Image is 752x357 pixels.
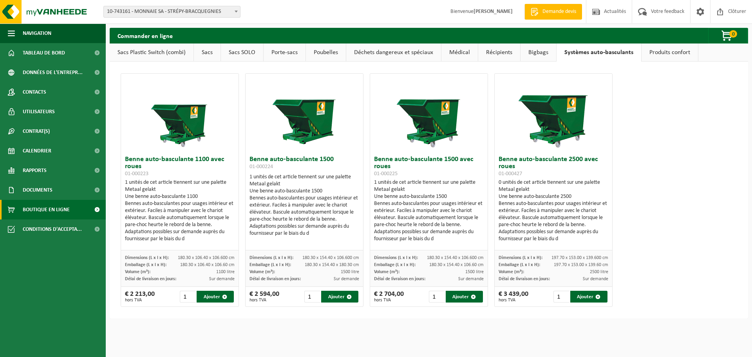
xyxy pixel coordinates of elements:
h3: Benne auto-basculante 1100 avec roues [125,156,235,177]
span: Volume (m³): [125,270,150,274]
h3: Benne auto-basculante 1500 [249,156,359,172]
a: Sacs Plastic Switch (combi) [110,43,193,62]
div: € 2 594,00 [249,291,279,303]
button: 0 [708,28,747,43]
span: Volume (m³): [374,270,399,274]
span: 2500 litre [590,270,608,274]
div: Une benne auto-basculante 1500 [249,188,359,195]
span: 01-000225 [374,171,398,177]
span: 180.30 x 106.40 x 106.60 cm [180,263,235,267]
button: Ajouter [446,291,483,303]
span: Emballage (L x l x H): [499,263,540,267]
div: Metaal gelakt [249,181,359,188]
img: 01-000223 [141,74,219,152]
span: Dimensions (L x l x H): [249,256,293,260]
span: Emballage (L x l x H): [125,263,166,267]
span: Tableau de bord [23,43,65,63]
span: Délai de livraison en jours: [374,277,425,281]
input: 1 [429,291,445,303]
img: 01-000224 [265,74,343,152]
h3: Benne auto-basculante 1500 avec roues [374,156,484,177]
span: 10-743161 - MONNAIE SA - STRÉPY-BRACQUEGNIES [103,6,240,18]
a: Sacs [194,43,221,62]
span: 01-000224 [249,164,273,170]
span: 180.30 x 154.40 x 180.30 cm [305,263,359,267]
a: Porte-sacs [264,43,305,62]
button: Ajouter [197,291,234,303]
div: 0 unités de cet article tiennent sur une palette [499,179,608,243]
div: Bennes auto-basculantes pour usages intérieur et extérieur. Faciles à manipuler avec le chariot é... [374,200,484,243]
span: Boutique en ligne [23,200,70,219]
span: Sur demande [209,277,235,281]
span: 197.70 x 153.00 x 139.600 cm [551,256,608,260]
span: Volume (m³): [249,270,275,274]
input: 1 [553,291,569,303]
span: Données de l'entrepr... [23,63,83,82]
span: hors TVA [499,298,528,303]
span: Rapports [23,161,47,180]
div: Une benne auto-basculante 2500 [499,193,608,200]
a: Poubelles [306,43,346,62]
span: Contrat(s) [23,121,50,141]
span: Sur demande [583,277,608,281]
span: Emballage (L x l x H): [374,263,416,267]
div: Metaal gelakt [125,186,235,193]
button: Ajouter [570,291,607,303]
div: Une benne auto-basculante 1100 [125,193,235,200]
strong: [PERSON_NAME] [474,9,513,14]
input: 1 [304,291,320,303]
span: 180.30 x 154.40 x 106.600 cm [427,256,484,260]
span: 0 [729,30,737,38]
span: Navigation [23,24,51,43]
div: € 2 213,00 [125,291,155,303]
img: 01-000225 [390,74,468,152]
div: Metaal gelakt [374,186,484,193]
span: Emballage (L x l x H): [249,263,291,267]
span: Calendrier [23,141,51,161]
span: 1500 litre [465,270,484,274]
div: Bennes auto-basculantes pour usages intérieur et extérieur. Faciles à manipuler avec le chariot é... [249,195,359,237]
div: 1 unités de cet article tiennent sur une palette [374,179,484,243]
span: Sur demande [334,277,359,281]
span: 1500 litre [341,270,359,274]
span: Dimensions (L x l x H): [125,256,169,260]
span: 197.70 x 153.00 x 139.60 cm [554,263,608,267]
span: Sur demande [458,277,484,281]
div: Bennes auto-basculantes pour usages intérieur et extérieur. Faciles à manipuler avec le chariot é... [499,200,608,243]
span: Dimensions (L x l x H): [499,256,542,260]
span: hors TVA [125,298,155,303]
a: Récipients [478,43,520,62]
div: Metaal gelakt [499,186,608,193]
span: Demande devis [540,8,578,16]
input: 1 [180,291,196,303]
a: Demande devis [524,4,582,20]
span: Dimensions (L x l x H): [374,256,418,260]
span: 180.30 x 106.40 x 106.600 cm [178,256,235,260]
div: 1 unités de cet article tiennent sur une palette [249,174,359,237]
span: 01-000427 [499,171,522,177]
div: Une benne auto-basculante 1500 [374,193,484,200]
span: Délai de livraison en jours: [125,277,176,281]
span: Documents [23,180,52,200]
div: € 3 439,00 [499,291,528,303]
span: Conditions d'accepta... [23,219,82,239]
span: Utilisateurs [23,102,55,121]
img: 01-000427 [514,74,593,152]
span: 1100 litre [216,270,235,274]
span: Délai de livraison en jours: [499,277,550,281]
span: Délai de livraison en jours: [249,277,301,281]
span: Contacts [23,82,46,102]
span: Volume (m³): [499,270,524,274]
span: 180.30 x 154.40 x 106.60 cm [429,263,484,267]
span: 10-743161 - MONNAIE SA - STRÉPY-BRACQUEGNIES [104,6,240,17]
span: 180.30 x 154.40 x 106.600 cm [302,256,359,260]
span: hors TVA [249,298,279,303]
span: 01-000223 [125,171,148,177]
h2: Commander en ligne [110,28,181,43]
div: 1 unités de cet article tiennent sur une palette [125,179,235,243]
h3: Benne auto-basculante 2500 avec roues [499,156,608,177]
div: Bennes auto-basculantes pour usages intérieur et extérieur. Faciles à manipuler avec le chariot é... [125,200,235,243]
a: Produits confort [642,43,698,62]
span: hors TVA [374,298,404,303]
a: Sacs SOLO [221,43,263,62]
